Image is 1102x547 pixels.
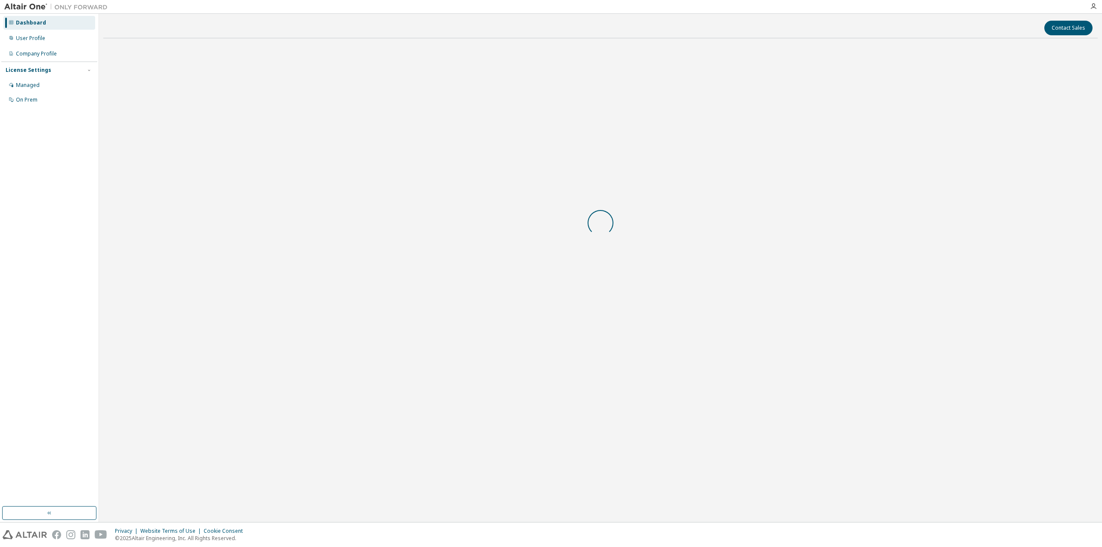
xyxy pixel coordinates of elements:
img: youtube.svg [95,530,107,539]
div: Cookie Consent [204,528,248,535]
div: Website Terms of Use [140,528,204,535]
button: Contact Sales [1044,21,1093,35]
div: Company Profile [16,50,57,57]
div: License Settings [6,67,51,74]
div: Privacy [115,528,140,535]
img: Altair One [4,3,112,11]
div: On Prem [16,96,37,103]
div: Managed [16,82,40,89]
p: © 2025 Altair Engineering, Inc. All Rights Reserved. [115,535,248,542]
img: facebook.svg [52,530,61,539]
div: Dashboard [16,19,46,26]
div: User Profile [16,35,45,42]
img: instagram.svg [66,530,75,539]
img: altair_logo.svg [3,530,47,539]
img: linkedin.svg [80,530,90,539]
